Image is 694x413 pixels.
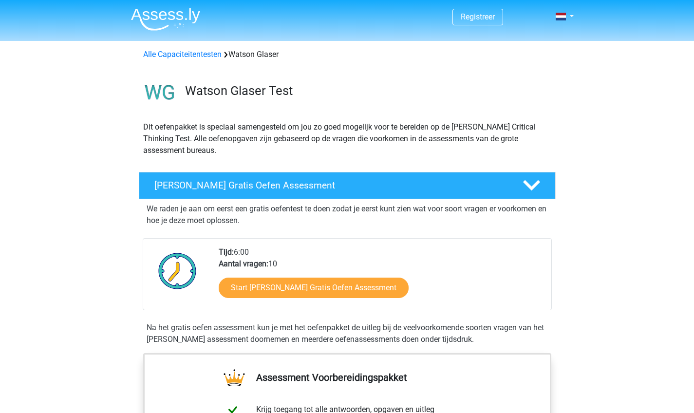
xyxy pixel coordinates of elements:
[139,49,555,60] div: Watson Glaser
[185,83,548,98] h3: Watson Glaser Test
[219,247,234,257] b: Tijd:
[135,172,560,199] a: [PERSON_NAME] Gratis Oefen Assessment
[211,246,551,310] div: 6:00 10
[153,246,202,295] img: Klok
[143,322,552,345] div: Na het gratis oefen assessment kun je met het oefenpakket de uitleg bij de veelvoorkomende soorte...
[147,203,548,226] p: We raden je aan om eerst een gratis oefentest te doen zodat je eerst kunt zien wat voor soort vra...
[131,8,200,31] img: Assessly
[154,180,507,191] h4: [PERSON_NAME] Gratis Oefen Assessment
[219,259,268,268] b: Aantal vragen:
[219,278,409,298] a: Start [PERSON_NAME] Gratis Oefen Assessment
[139,72,181,113] img: watson glaser
[143,50,222,59] a: Alle Capaciteitentesten
[461,12,495,21] a: Registreer
[143,121,551,156] p: Dit oefenpakket is speciaal samengesteld om jou zo goed mogelijk voor te bereiden op de [PERSON_N...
